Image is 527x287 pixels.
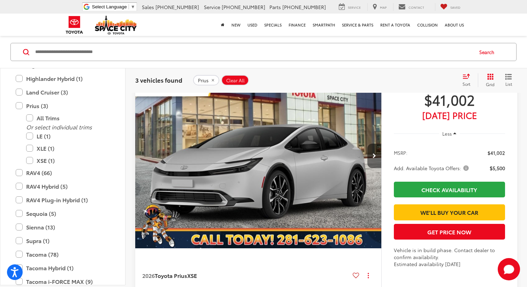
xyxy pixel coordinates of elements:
[367,3,392,11] a: Map
[244,14,261,36] a: Used
[486,82,495,88] span: Grid
[16,86,110,98] label: Land Cruiser (3)
[61,14,87,36] img: Toyota
[435,3,466,11] a: My Saved Vehicles
[282,3,326,10] span: [PHONE_NUMBER]
[204,3,220,10] span: Service
[222,3,265,10] span: [PHONE_NUMBER]
[285,14,309,36] a: Finance
[414,14,441,36] a: Collision
[380,5,387,9] span: Map
[393,3,429,11] a: Contact
[478,74,500,88] button: Grid View
[488,149,505,156] span: $41,002
[217,14,228,36] a: Home
[505,81,512,87] span: List
[261,14,285,36] a: Specials
[16,221,110,233] label: Sienna (13)
[142,272,350,279] a: 2026Toyota PriusXSE
[228,14,244,36] a: New
[92,4,127,9] span: Select Language
[16,262,110,274] label: Tacoma Hybrid (1)
[394,182,505,197] a: Check Availability
[92,4,135,9] a: Select Language​
[198,78,208,83] span: Prius
[193,75,219,86] button: remove Prius
[16,248,110,260] label: Tacoma (78)
[155,271,187,279] span: Toyota Prius
[135,76,182,84] span: 3 vehicles found
[26,142,110,154] label: XLE (1)
[309,14,338,36] a: SmartPath
[226,78,245,83] span: Clear All
[394,91,505,108] span: $41,002
[394,247,505,267] div: Vehicle is in build phase. Contact dealer to confirm availability. Estimated availability [DATE]
[16,100,110,112] label: Prius (3)
[394,149,407,156] span: MSRP:
[441,14,467,36] a: About Us
[187,271,197,279] span: XSE
[142,271,155,279] span: 2026
[16,180,110,192] label: RAV4 Hybrid (5)
[16,235,110,247] label: Supra (1)
[129,4,129,9] span: ​
[269,3,281,10] span: Parts
[135,63,382,248] div: 2026 Toyota Prius XSE 0
[135,63,382,248] a: 2026 Toyota Prius Plug-in Hybrid XSE FWD2026 Toyota Prius Plug-in Hybrid XSE FWD2026 Toyota Prius...
[450,5,460,9] span: Saved
[35,44,473,61] input: Search by Make, Model, or Keyword
[221,75,249,86] button: Clear All
[95,15,137,35] img: Space City Toyota
[394,204,505,220] a: We'll Buy Your Car
[26,123,92,131] i: Or select individual trims
[334,3,366,11] a: Service
[498,258,520,280] svg: Start Chat
[142,3,154,10] span: Sales
[439,127,460,140] button: Less
[131,4,135,9] span: ▼
[367,144,381,168] button: Next image
[135,63,382,249] img: 2026 Toyota Prius Plug-in Hybrid XSE FWD
[155,3,199,10] span: [PHONE_NUMBER]
[16,207,110,220] label: Sequoia (5)
[377,14,414,36] a: Rent a Toyota
[394,165,471,172] button: Add. Available Toyota Offers:
[338,14,377,36] a: Service & Parts
[348,5,361,9] span: Service
[394,165,470,172] span: Add. Available Toyota Offers:
[16,167,110,179] label: RAV4 (66)
[408,5,424,9] span: Contact
[362,269,374,281] button: Actions
[394,112,505,119] span: [DATE] Price
[26,154,110,167] label: XSE (1)
[498,258,520,280] button: Toggle Chat Window
[16,194,110,206] label: RAV4 Plug-in Hybrid (1)
[16,73,110,85] label: Highlander Hybrid (1)
[442,130,452,137] span: Less
[368,273,369,278] span: dropdown dots
[459,74,478,88] button: Select sort value
[26,112,110,124] label: All Trims
[463,81,470,87] span: Sort
[394,224,505,240] button: Get Price Now
[26,130,110,142] label: LE (1)
[490,165,505,172] span: $5,500
[500,74,517,88] button: List View
[473,44,504,61] button: Search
